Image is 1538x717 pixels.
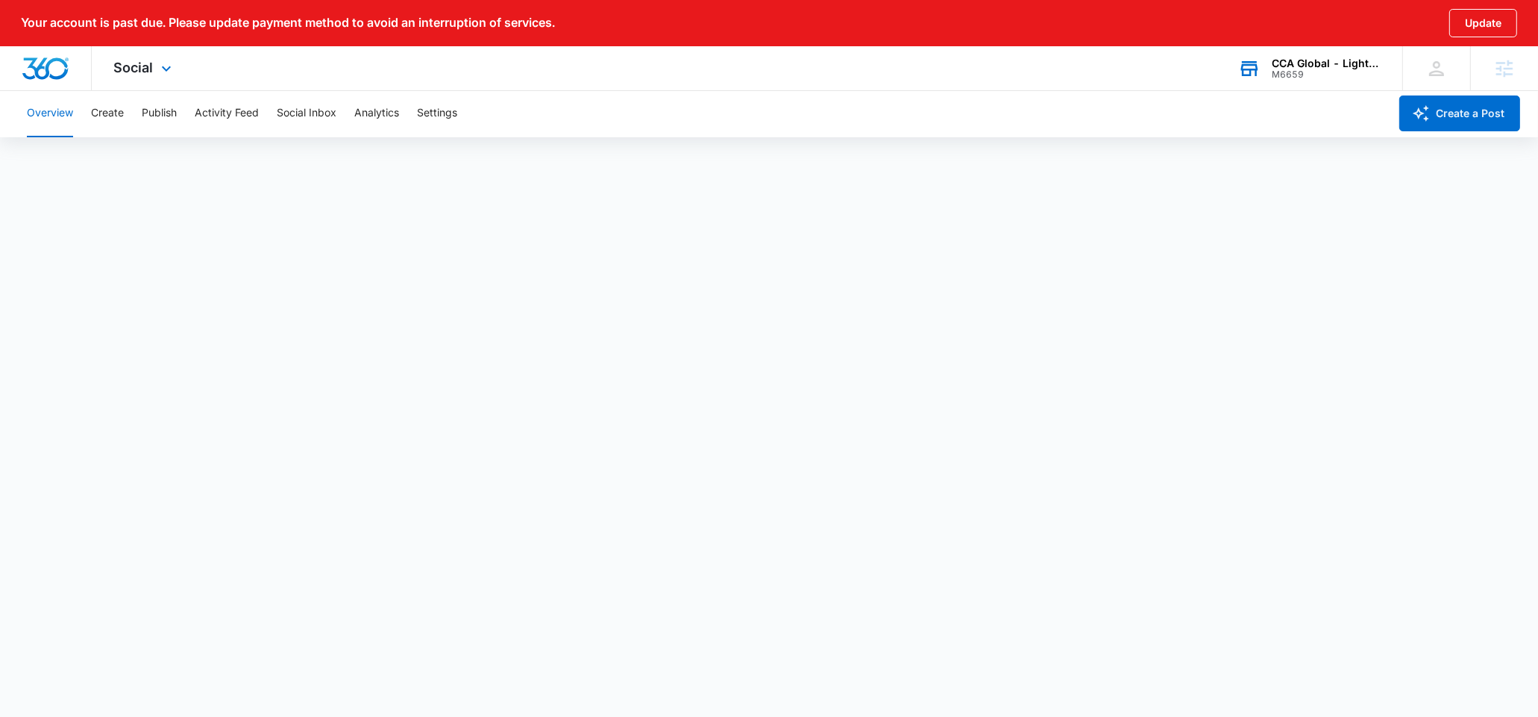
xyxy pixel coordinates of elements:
div: Social [92,46,198,90]
button: Social Inbox [277,90,336,137]
button: Create [91,90,124,137]
button: Activity Feed [195,90,259,137]
button: Analytics [354,90,399,137]
span: Social [114,60,154,75]
div: account id [1272,69,1381,80]
div: account name [1272,57,1381,69]
p: Your account is past due. Please update payment method to avoid an interruption of services. [21,16,555,30]
button: Settings [417,90,457,137]
button: Overview [27,90,73,137]
button: Update [1449,9,1517,37]
button: Publish [142,90,177,137]
button: Create a Post [1399,96,1520,131]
